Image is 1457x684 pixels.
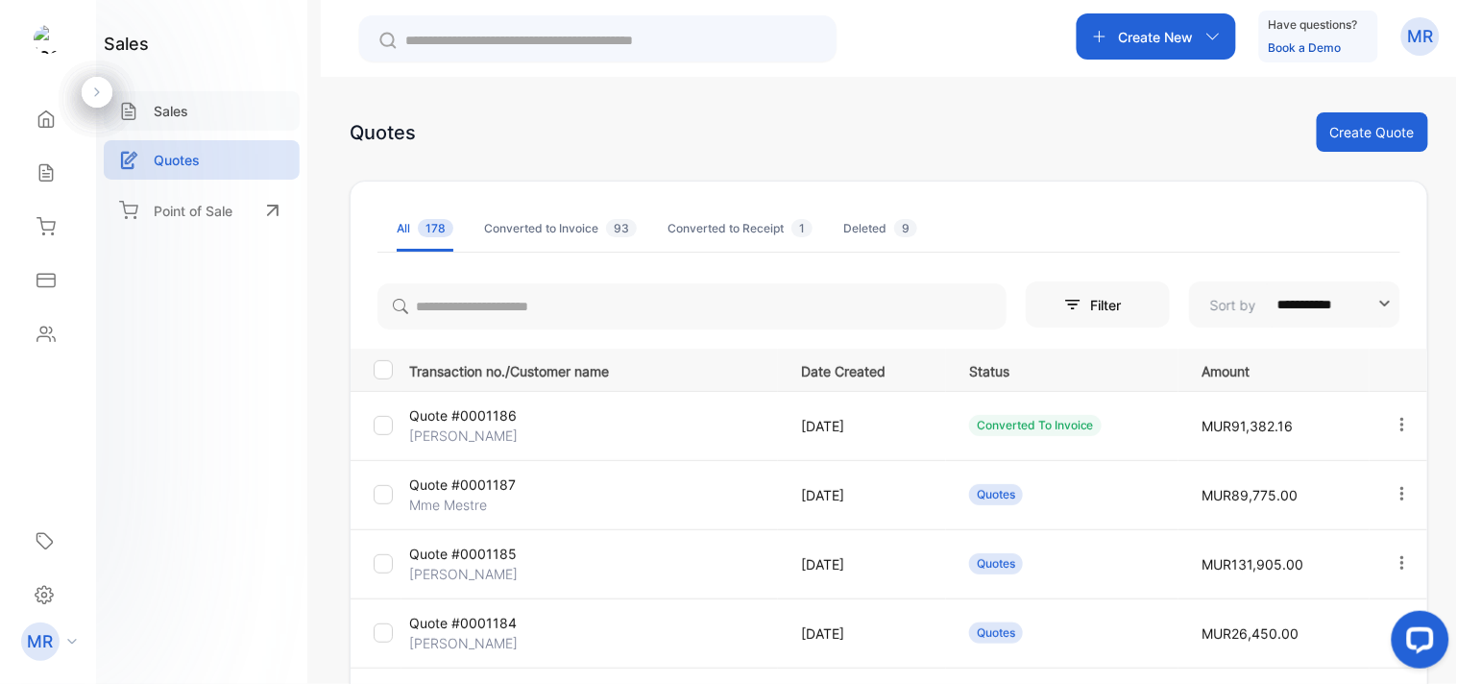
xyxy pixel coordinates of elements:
[1202,625,1299,642] span: MUR26,450.00
[409,405,532,426] p: Quote #0001186
[409,544,532,564] p: Quote #0001185
[1376,603,1457,684] iframe: LiveChat chat widget
[969,623,1023,644] div: Quotes
[801,623,930,644] p: [DATE]
[28,629,54,654] p: MR
[409,613,532,633] p: Quote #0001184
[104,31,149,57] h1: sales
[104,189,300,232] a: Point of Sale
[409,357,777,381] p: Transaction no./Customer name
[801,416,930,436] p: [DATE]
[969,357,1162,381] p: Status
[104,91,300,131] a: Sales
[668,220,813,237] div: Converted to Receipt
[894,219,917,237] span: 9
[1401,13,1440,60] button: MR
[409,633,532,653] p: [PERSON_NAME]
[1189,281,1400,328] button: Sort by
[969,415,1102,436] div: Converted To Invoice
[154,101,188,121] p: Sales
[1202,487,1298,503] span: MUR89,775.00
[418,219,453,237] span: 178
[1269,15,1358,35] p: Have questions?
[154,201,232,221] p: Point of Sale
[397,220,453,237] div: All
[1077,13,1236,60] button: Create New
[1119,27,1194,47] p: Create New
[843,220,917,237] div: Deleted
[409,475,532,495] p: Quote #0001187
[1202,556,1303,573] span: MUR131,905.00
[606,219,637,237] span: 93
[969,553,1023,574] div: Quotes
[104,140,300,180] a: Quotes
[801,485,930,505] p: [DATE]
[409,495,532,515] p: Mme Mestre
[791,219,813,237] span: 1
[484,220,637,237] div: Converted to Invoice
[154,150,200,170] p: Quotes
[1202,418,1293,434] span: MUR91,382.16
[801,357,930,381] p: Date Created
[969,484,1023,505] div: Quotes
[1408,24,1434,49] p: MR
[1269,40,1342,55] a: Book a Demo
[409,564,532,584] p: [PERSON_NAME]
[1202,357,1353,381] p: Amount
[801,554,930,574] p: [DATE]
[34,25,62,54] img: logo
[1210,295,1256,315] p: Sort by
[409,426,532,446] p: [PERSON_NAME]
[1317,112,1428,152] button: Create Quote
[350,118,416,147] div: Quotes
